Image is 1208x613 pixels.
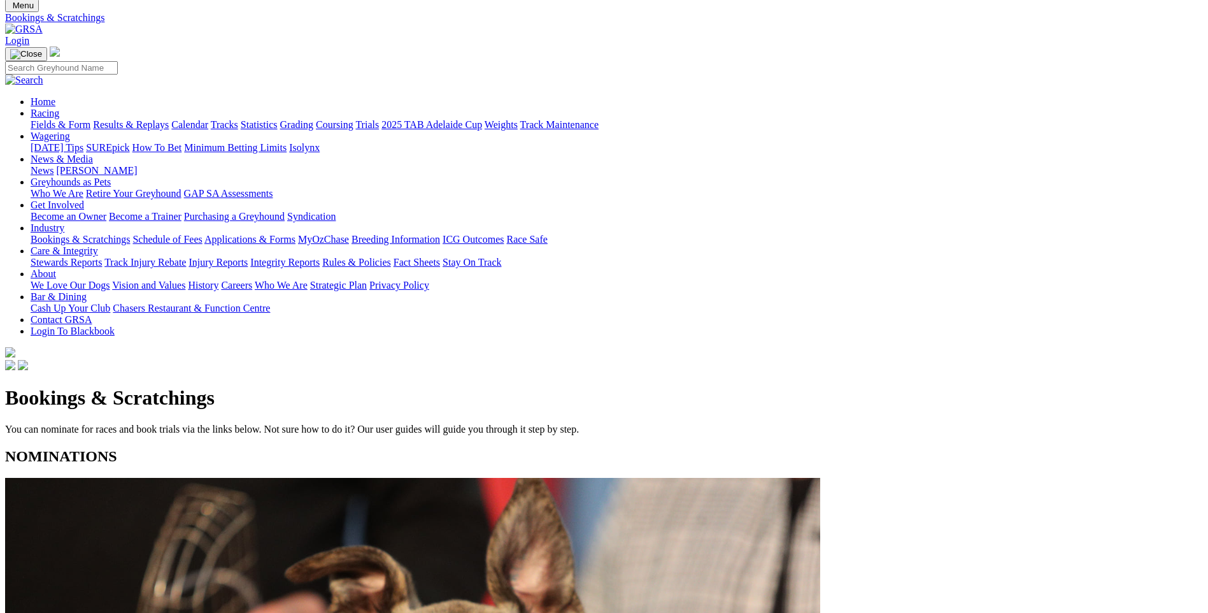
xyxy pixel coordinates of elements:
a: GAP SA Assessments [184,188,273,199]
a: Race Safe [506,234,547,245]
a: [DATE] Tips [31,142,83,153]
div: Greyhounds as Pets [31,188,1203,199]
div: Industry [31,234,1203,245]
p: You can nominate for races and book trials via the links below. Not sure how to do it? Our user g... [5,424,1203,435]
span: Menu [13,1,34,10]
a: Stay On Track [443,257,501,268]
a: Statistics [241,119,278,130]
a: Minimum Betting Limits [184,142,287,153]
div: Get Involved [31,211,1203,222]
a: Coursing [316,119,353,130]
img: GRSA [5,24,43,35]
a: Bar & Dining [31,291,87,302]
a: Track Maintenance [520,119,599,130]
a: Industry [31,222,64,233]
a: Strategic Plan [310,280,367,291]
a: Login To Blackbook [31,326,115,336]
a: Racing [31,108,59,119]
a: Grading [280,119,313,130]
a: Vision and Values [112,280,185,291]
a: Isolynx [289,142,320,153]
div: Bar & Dining [31,303,1203,314]
a: Rules & Policies [322,257,391,268]
a: We Love Our Dogs [31,280,110,291]
div: News & Media [31,165,1203,177]
a: Stewards Reports [31,257,102,268]
a: Greyhounds as Pets [31,177,111,187]
img: Close [10,49,42,59]
a: MyOzChase [298,234,349,245]
div: About [31,280,1203,291]
a: Careers [221,280,252,291]
a: Injury Reports [188,257,248,268]
img: logo-grsa-white.png [5,347,15,357]
a: Get Involved [31,199,84,210]
a: SUREpick [86,142,129,153]
a: ICG Outcomes [443,234,504,245]
a: 2025 TAB Adelaide Cup [381,119,482,130]
a: Fields & Form [31,119,90,130]
input: Search [5,61,118,75]
a: Retire Your Greyhound [86,188,181,199]
a: Applications & Forms [204,234,295,245]
a: Wagering [31,131,70,141]
a: Tracks [211,119,238,130]
a: Become an Owner [31,211,106,222]
img: Search [5,75,43,86]
a: Purchasing a Greyhound [184,211,285,222]
a: Calendar [171,119,208,130]
a: Schedule of Fees [132,234,202,245]
a: How To Bet [132,142,182,153]
a: Cash Up Your Club [31,303,110,314]
div: Racing [31,119,1203,131]
a: News [31,165,53,176]
div: Wagering [31,142,1203,154]
a: Login [5,35,29,46]
a: Who We Are [31,188,83,199]
h1: Bookings & Scratchings [5,386,1203,410]
button: Toggle navigation [5,47,47,61]
img: facebook.svg [5,360,15,370]
a: Trials [355,119,379,130]
a: [PERSON_NAME] [56,165,137,176]
a: Chasers Restaurant & Function Centre [113,303,270,314]
h2: NOMINATIONS [5,448,1203,465]
a: Bookings & Scratchings [31,234,130,245]
a: Breeding Information [352,234,440,245]
a: Syndication [287,211,336,222]
a: Privacy Policy [369,280,429,291]
a: News & Media [31,154,93,164]
img: twitter.svg [18,360,28,370]
img: logo-grsa-white.png [50,47,60,57]
a: Integrity Reports [250,257,320,268]
div: Care & Integrity [31,257,1203,268]
a: Become a Trainer [109,211,181,222]
a: Bookings & Scratchings [5,12,1203,24]
a: Contact GRSA [31,314,92,325]
a: Weights [485,119,518,130]
a: History [188,280,218,291]
a: Results & Replays [93,119,169,130]
a: Home [31,96,55,107]
a: Fact Sheets [394,257,440,268]
a: Care & Integrity [31,245,98,256]
a: About [31,268,56,279]
a: Track Injury Rebate [104,257,186,268]
a: Who We Are [255,280,308,291]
